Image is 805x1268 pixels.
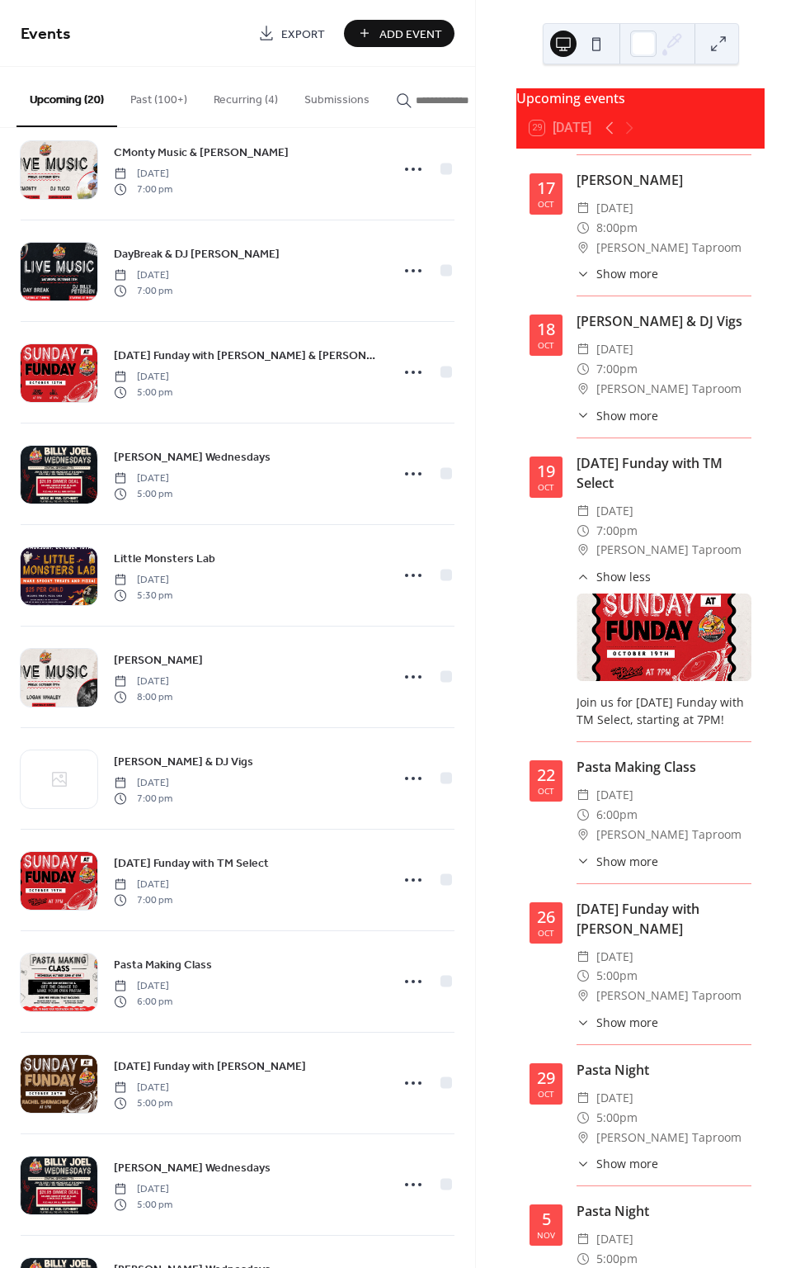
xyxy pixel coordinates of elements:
[596,1155,658,1172] span: Show more
[538,787,554,795] div: Oct
[577,238,590,258] div: ​
[114,855,269,873] span: [DATE] Funday with TM Select
[577,170,751,190] div: [PERSON_NAME]
[596,379,741,399] span: [PERSON_NAME] Taproom
[114,244,280,263] a: DayBreak & DJ [PERSON_NAME]
[596,1128,741,1147] span: [PERSON_NAME] Taproom
[114,752,253,771] a: [PERSON_NAME] & DJ Vigs
[596,1229,633,1249] span: [DATE]
[538,483,554,491] div: Oct
[114,854,269,873] a: [DATE] Funday with TM Select
[537,1231,555,1239] div: Nov
[114,144,289,162] span: CMonty Music & [PERSON_NAME]
[596,986,741,1005] span: [PERSON_NAME] Taproom
[291,67,383,125] button: Submissions
[114,283,172,298] span: 7:00 pm
[114,268,172,283] span: [DATE]
[577,265,658,282] button: ​Show more
[577,986,590,1005] div: ​
[114,957,212,974] span: Pasta Making Class
[537,1070,555,1086] div: 29
[114,246,280,263] span: DayBreak & DJ [PERSON_NAME]
[114,167,172,182] span: [DATE]
[577,966,590,986] div: ​
[577,1128,590,1147] div: ​
[537,909,555,925] div: 26
[379,26,442,43] span: Add Event
[577,1014,658,1031] button: ​Show more
[577,757,751,777] div: Pasta Making Class
[114,549,215,568] a: Little Monsters Lab
[577,1201,751,1221] div: Pasta Night
[596,359,638,379] span: 7:00pm
[577,521,590,541] div: ​
[114,878,172,892] span: [DATE]
[577,379,590,399] div: ​
[537,321,555,338] div: 18
[596,947,633,967] span: [DATE]
[117,67,200,125] button: Past (100+)
[577,805,590,825] div: ​
[114,346,380,365] a: [DATE] Funday with [PERSON_NAME] & [PERSON_NAME]
[577,311,751,331] div: [PERSON_NAME] & DJ Vigs
[114,348,380,365] span: [DATE] Funday with [PERSON_NAME] & [PERSON_NAME]
[344,20,454,47] button: Add Event
[114,776,172,791] span: [DATE]
[114,1058,306,1076] span: [DATE] Funday with [PERSON_NAME]
[577,359,590,379] div: ​
[577,1155,590,1172] div: ​
[246,20,337,47] a: Export
[596,540,741,560] span: [PERSON_NAME] Taproom
[596,339,633,359] span: [DATE]
[596,521,638,541] span: 7:00pm
[542,1211,551,1228] div: 5
[577,693,751,728] div: Join us for [DATE] Funday with TM Select, starting at 7PM!
[577,198,590,218] div: ​
[114,791,172,806] span: 7:00 pm
[114,1182,172,1197] span: [DATE]
[596,568,651,585] span: Show less
[114,892,172,907] span: 7:00 pm
[114,551,215,568] span: Little Monsters Lab
[114,449,271,466] span: [PERSON_NAME] Wednesdays
[577,785,590,805] div: ​
[577,825,590,845] div: ​
[596,198,633,218] span: [DATE]
[577,1229,590,1249] div: ​
[537,180,555,196] div: 17
[538,200,554,208] div: Oct
[577,1155,658,1172] button: ​Show more
[114,674,172,689] span: [DATE]
[114,689,172,704] span: 8:00 pm
[577,501,590,521] div: ​
[596,825,741,845] span: [PERSON_NAME] Taproom
[114,573,172,588] span: [DATE]
[114,588,172,603] span: 5:30 pm
[577,1060,751,1080] div: Pasta Night
[16,67,117,127] button: Upcoming (20)
[596,407,658,424] span: Show more
[577,453,751,493] div: [DATE] Funday with TM Select
[596,265,658,282] span: Show more
[577,407,590,424] div: ​
[577,568,651,585] button: ​Show less
[577,218,590,238] div: ​
[537,767,555,783] div: 22
[596,785,633,805] span: [DATE]
[21,18,71,50] span: Events
[200,67,291,125] button: Recurring (4)
[577,1014,590,1031] div: ​
[577,407,658,424] button: ​Show more
[114,182,172,196] span: 7:00 pm
[596,1088,633,1108] span: [DATE]
[577,899,751,939] div: [DATE] Funday with [PERSON_NAME]
[516,88,765,108] div: Upcoming events
[596,1014,658,1031] span: Show more
[114,1158,271,1177] a: [PERSON_NAME] Wednesdays
[114,370,172,385] span: [DATE]
[114,652,203,669] span: [PERSON_NAME]
[577,1088,590,1108] div: ​
[577,853,658,870] button: ​Show more
[596,853,658,870] span: Show more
